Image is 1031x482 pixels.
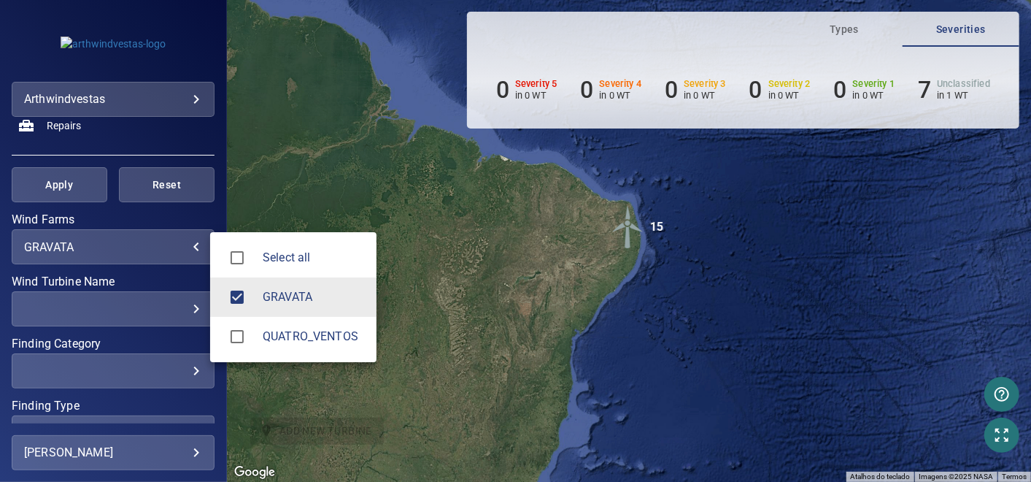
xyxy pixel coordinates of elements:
div: Wind Farms GRAVATA [263,288,365,306]
span: Select all [263,249,365,267]
ul: GRAVATA [210,232,377,362]
span: QUATRO_VENTOS [263,328,365,345]
span: QUATRO_VENTOS [222,321,252,352]
span: GRAVATA [263,288,365,306]
span: GRAVATA [222,282,252,313]
div: Wind Farms QUATRO_VENTOS [263,328,365,345]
